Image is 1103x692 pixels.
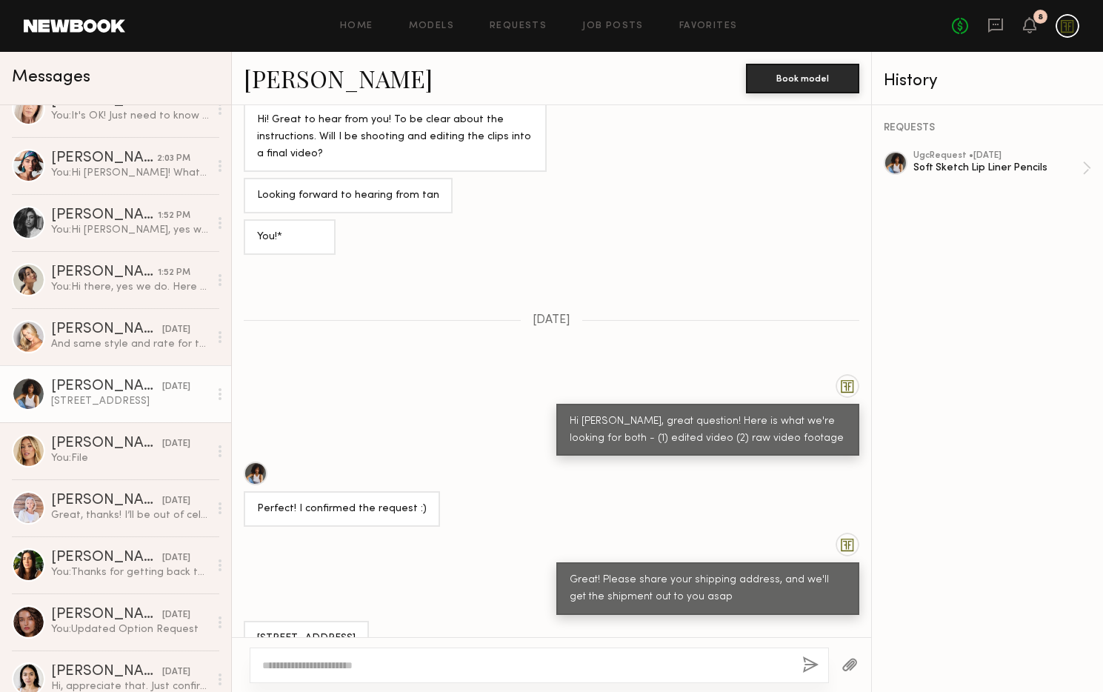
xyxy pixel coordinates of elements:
[51,109,209,123] div: You: It's OK! Just need to know the dates, so I can move some things around on the calendar here
[162,380,190,394] div: [DATE]
[51,208,158,223] div: [PERSON_NAME]
[51,451,209,465] div: You: File
[51,280,209,294] div: You: Hi there, yes we do. Here are some examples linked here. Also, if you want be featured on ou...
[51,322,162,337] div: [PERSON_NAME]
[51,394,209,408] div: [STREET_ADDRESS]
[257,187,439,204] div: Looking forward to hearing from tan
[913,161,1082,175] div: Soft Sketch Lip Liner Pencils
[884,73,1091,90] div: History
[570,413,846,448] div: Hi [PERSON_NAME], great question! Here is what we're looking for both - (1) edited video (2) raw ...
[162,665,190,679] div: [DATE]
[340,21,373,31] a: Home
[158,209,190,223] div: 1:52 PM
[162,323,190,337] div: [DATE]
[257,229,322,246] div: You!*
[162,437,190,451] div: [DATE]
[884,123,1091,133] div: REQUESTS
[51,436,162,451] div: [PERSON_NAME]
[570,572,846,606] div: Great! Please share your shipping address, and we'll get the shipment out to you asap
[244,62,433,94] a: [PERSON_NAME]
[51,665,162,679] div: [PERSON_NAME]
[158,266,190,280] div: 1:52 PM
[157,152,190,166] div: 2:03 PM
[257,501,427,518] div: Perfect! I confirmed the request :)
[51,223,209,237] div: You: Hi [PERSON_NAME], yes we do! I'll forward it along shortly
[51,337,209,351] div: And same style and rate for the lip liner video? Would you mind sending a request for that and I’...
[51,565,209,579] div: You: Thanks for getting back to us! We'll keep you in mind for the next one! xx
[51,550,162,565] div: [PERSON_NAME]
[582,21,644,31] a: Job Posts
[51,508,209,522] div: Great, thanks! I’ll be out of cell service here and there but will check messages whenever I have...
[913,151,1082,161] div: ugc Request • [DATE]
[162,551,190,565] div: [DATE]
[51,151,157,166] div: [PERSON_NAME]
[51,379,162,394] div: [PERSON_NAME]
[533,314,570,327] span: [DATE]
[51,608,162,622] div: [PERSON_NAME]
[51,265,158,280] div: [PERSON_NAME]
[51,622,209,636] div: You: Updated Option Request
[162,608,190,622] div: [DATE]
[1038,13,1043,21] div: 8
[746,64,859,93] button: Book model
[679,21,738,31] a: Favorites
[51,166,209,180] div: You: Hi [PERSON_NAME]! What date do you think you'll be able to get the content over? Also, let m...
[409,21,454,31] a: Models
[51,493,162,508] div: [PERSON_NAME]
[257,112,533,163] div: Hi! Great to hear from you! To be clear about the instructions. Will I be shooting and editing th...
[257,631,356,648] div: [STREET_ADDRESS]
[12,69,90,86] span: Messages
[913,151,1091,185] a: ugcRequest •[DATE]Soft Sketch Lip Liner Pencils
[490,21,547,31] a: Requests
[746,71,859,84] a: Book model
[162,494,190,508] div: [DATE]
